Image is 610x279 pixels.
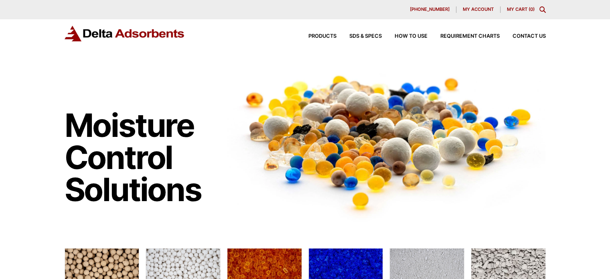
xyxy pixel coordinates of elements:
a: Products [296,34,336,39]
img: Delta Adsorbents [65,26,185,41]
span: SDS & SPECS [349,34,382,39]
img: Image [227,61,546,222]
span: My account [463,7,494,12]
span: Requirement Charts [440,34,500,39]
a: My account [456,6,501,13]
a: [PHONE_NUMBER] [403,6,456,13]
a: Contact Us [500,34,546,39]
a: How to Use [382,34,428,39]
span: Products [308,34,336,39]
a: My Cart (0) [507,6,535,12]
span: 0 [530,6,533,12]
span: How to Use [395,34,428,39]
span: Contact Us [513,34,546,39]
h1: Moisture Control Solutions [65,109,219,206]
a: SDS & SPECS [336,34,382,39]
a: Requirement Charts [428,34,500,39]
span: [PHONE_NUMBER] [410,7,450,12]
div: Toggle Modal Content [539,6,546,13]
